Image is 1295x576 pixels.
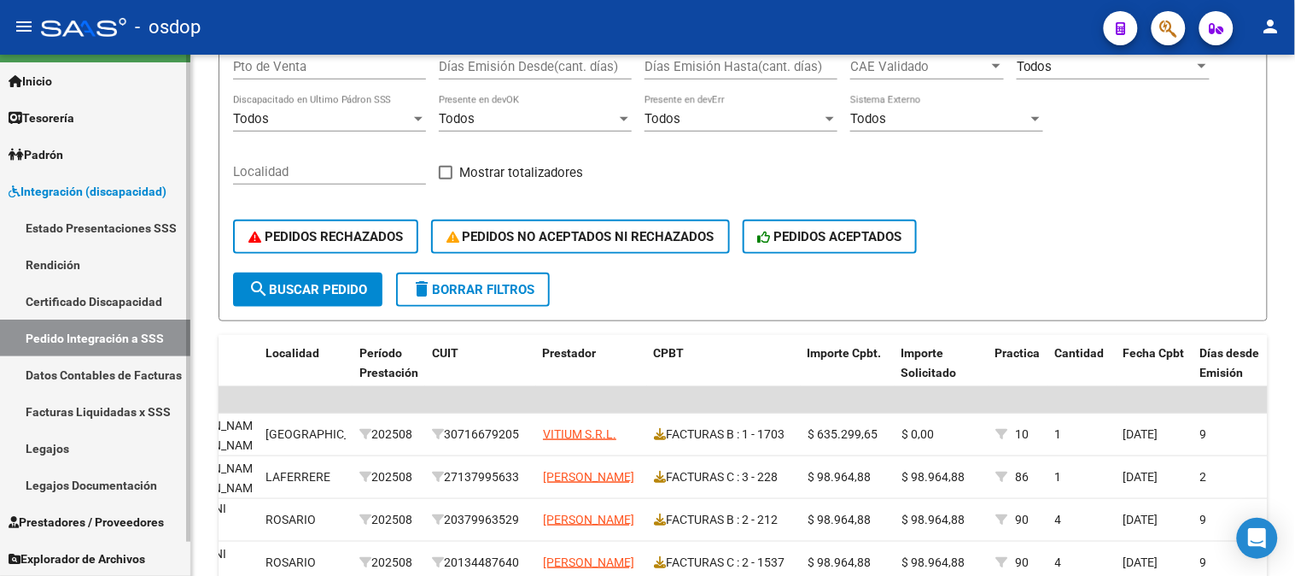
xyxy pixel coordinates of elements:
[1193,335,1270,410] datatable-header-cell: Días desde Emisión
[543,555,634,569] span: [PERSON_NAME]
[654,510,794,530] div: FACTURAS B : 2 - 212
[995,346,1041,360] span: Practica
[901,555,965,569] span: $ 98.964,88
[259,335,353,410] datatable-header-cell: Localidad
[895,335,989,410] datatable-header-cell: Importe Solicitado
[808,346,882,360] span: Importe Cpbt.
[14,16,34,37] mat-icon: menu
[233,273,382,307] button: Buscar Pedido
[654,346,685,360] span: CPBT
[1123,346,1185,360] span: Fecha Cpbt
[265,555,316,569] span: ROSARIO
[850,59,989,74] span: CAE Validado
[1200,513,1207,526] span: 9
[808,470,871,484] span: $ 98.964,88
[1055,513,1062,526] span: 4
[432,510,529,530] div: 20379963529
[233,220,418,254] button: PEDIDOS RECHAZADOS
[265,513,316,526] span: ROSARIO
[1200,346,1260,379] span: Días desde Emisión
[425,335,536,410] datatable-header-cell: CUIT
[135,9,201,46] span: - osdop
[654,425,794,444] div: FACTURAS B : 1 - 1703
[411,282,534,297] span: Borrar Filtros
[265,346,319,360] span: Localidad
[1015,427,1029,441] span: 10
[901,470,965,484] span: $ 98.964,88
[801,335,895,410] datatable-header-cell: Importe Cpbt.
[1055,427,1062,441] span: 1
[459,162,583,183] span: Mostrar totalizadores
[432,553,529,573] div: 20134487640
[1237,518,1278,559] div: Open Intercom Messenger
[9,182,166,201] span: Integración (discapacidad)
[359,467,418,487] div: 202508
[265,427,381,441] span: [GEOGRAPHIC_DATA]
[743,220,918,254] button: PEDIDOS ACEPTADOS
[647,335,801,410] datatable-header-cell: CPBT
[359,425,418,444] div: 202508
[1055,555,1062,569] span: 4
[353,335,425,410] datatable-header-cell: Período Prestación
[248,229,403,244] span: PEDIDOS RECHAZADOS
[808,513,871,526] span: $ 98.964,88
[359,346,418,379] span: Período Prestación
[439,111,475,126] span: Todos
[9,109,74,127] span: Tesorería
[1123,555,1158,569] span: [DATE]
[543,346,597,360] span: Prestador
[1055,346,1105,360] span: Cantidad
[9,72,52,91] span: Inicio
[758,229,902,244] span: PEDIDOS ACEPTADOS
[396,273,550,307] button: Borrar Filtros
[359,510,418,530] div: 202508
[9,550,145,568] span: Explorador de Archivos
[1015,470,1029,484] span: 86
[1015,513,1029,526] span: 90
[1123,513,1158,526] span: [DATE]
[432,467,529,487] div: 27137995633
[248,279,269,299] mat-icon: search
[1261,16,1281,37] mat-icon: person
[901,427,934,441] span: $ 0,00
[808,555,871,569] span: $ 98.964,88
[654,553,794,573] div: FACTURAS C : 2 - 1537
[432,425,529,444] div: 30716679205
[808,427,878,441] span: $ 635.299,65
[989,335,1048,410] datatable-header-cell: Practica
[536,335,647,410] datatable-header-cell: Prestador
[654,467,794,487] div: FACTURAS C : 3 - 228
[248,282,367,297] span: Buscar Pedido
[543,427,616,441] span: VITIUM S.R.L.
[9,513,164,532] span: Prestadores / Proveedores
[901,346,957,379] span: Importe Solicitado
[850,111,886,126] span: Todos
[432,346,458,360] span: CUIT
[1123,427,1158,441] span: [DATE]
[1015,555,1029,569] span: 90
[1200,470,1207,484] span: 2
[1117,335,1193,410] datatable-header-cell: Fecha Cpbt
[359,553,418,573] div: 202508
[431,220,730,254] button: PEDIDOS NO ACEPTADOS NI RECHAZADOS
[446,229,715,244] span: PEDIDOS NO ACEPTADOS NI RECHAZADOS
[9,145,63,164] span: Padrón
[543,513,634,526] span: [PERSON_NAME]
[1048,335,1117,410] datatable-header-cell: Cantidad
[1055,470,1062,484] span: 1
[1123,470,1158,484] span: [DATE]
[543,470,634,484] span: [PERSON_NAME]
[233,111,269,126] span: Todos
[645,111,680,126] span: Todos
[1200,555,1207,569] span: 9
[901,513,965,526] span: $ 98.964,88
[411,279,432,299] mat-icon: delete
[1017,59,1053,74] span: Todos
[265,470,330,484] span: LAFERRERE
[1200,427,1207,441] span: 9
